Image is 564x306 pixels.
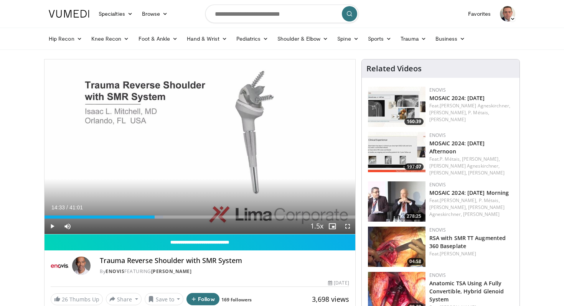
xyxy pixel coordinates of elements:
button: Enable picture-in-picture mode [325,219,340,234]
span: 41:01 [69,204,83,211]
a: Pediatrics [232,31,273,46]
a: [PERSON_NAME], [429,204,467,211]
img: 231f7356-6f30-4db6-9706-d4150743ceaf.150x105_q85_crop-smart_upscale.jpg [368,87,425,127]
span: 160:39 [404,118,424,125]
span: 3,698 views [312,294,349,304]
a: 26 Thumbs Up [51,293,103,305]
div: Feat. [429,102,513,123]
span: 26 [62,296,68,303]
img: Enovis [51,257,69,275]
h4: Trauma Reverse Shoulder with SMR System [100,257,349,265]
a: Enovis [429,87,446,93]
span: 14:33 [51,204,65,211]
a: Enovis [429,132,446,138]
button: Mute [60,219,75,234]
span: 04:58 [407,258,424,265]
a: Hip Recon [44,31,87,46]
a: Foot & Ankle [134,31,183,46]
a: Business [431,31,470,46]
a: Browse [137,6,173,21]
a: P. Métais, [468,109,489,116]
a: Enovis [429,272,446,278]
a: Enovis [429,181,446,188]
a: [PERSON_NAME] Agneskirchner, [429,204,505,217]
div: Progress Bar [45,216,355,219]
a: Anatomic TSA Using A Fully Convertible, Hybrid Glenoid System [429,280,504,303]
div: Feat. [429,197,513,218]
h4: Related Videos [366,64,422,73]
a: [PERSON_NAME] [151,268,192,275]
img: 5461eadd-f547-40e8-b3ef-9b1f03cde6d9.150x105_q85_crop-smart_upscale.jpg [368,181,425,222]
a: 04:58 [368,227,425,267]
img: VuMedi Logo [49,10,89,18]
span: / [66,204,68,211]
a: Sports [363,31,396,46]
a: Specialties [94,6,137,21]
a: MOSAIC 2024: [DATE] Afternoon [429,140,485,155]
a: Shoulder & Elbow [273,31,333,46]
a: [PERSON_NAME], [429,109,467,116]
a: Knee Recon [87,31,134,46]
a: Hand & Wrist [182,31,232,46]
button: Playback Rate [309,219,325,234]
img: Avatar [72,257,91,275]
a: 278:25 [368,181,425,222]
button: Play [45,219,60,234]
img: ebdabccb-e285-4967-9f6e-9aec9f637810.150x105_q85_crop-smart_upscale.jpg [368,227,425,267]
span: 278:25 [404,213,424,220]
a: Enovis [429,227,446,233]
img: ab2533bc-3f62-42da-b4f5-abec086ce4de.150x105_q85_crop-smart_upscale.jpg [368,132,425,172]
a: [PERSON_NAME], [429,169,467,176]
a: [PERSON_NAME] [440,250,476,257]
div: [DATE] [328,280,349,286]
div: Feat. [429,250,513,257]
button: Save to [145,293,184,305]
a: [PERSON_NAME] [468,169,505,176]
a: [PERSON_NAME] [463,211,500,217]
a: RSA with SMR TT Augmented 360 Baseplate [429,234,506,250]
a: [PERSON_NAME] [429,116,466,123]
a: Enovis [106,268,124,275]
a: P. Métais, [479,197,500,204]
input: Search topics, interventions [205,5,359,23]
div: Feat. [429,156,513,176]
a: Trauma [396,31,431,46]
a: [PERSON_NAME], [462,156,500,162]
button: Fullscreen [340,219,355,234]
a: 169 followers [221,296,252,303]
a: Favorites [463,6,495,21]
span: 197:07 [404,163,424,170]
button: Share [106,293,142,305]
a: Spine [333,31,363,46]
a: P. Métais, [440,156,461,162]
img: Avatar [500,6,515,21]
a: MOSAIC 2024: [DATE] [429,94,485,102]
video-js: Video Player [45,59,355,234]
a: 160:39 [368,87,425,127]
a: [PERSON_NAME] Agneskirchner, [440,102,510,109]
button: Follow [186,293,219,305]
a: [PERSON_NAME], [440,197,477,204]
a: [PERSON_NAME] Agneskirchner, [429,163,500,169]
a: 197:07 [368,132,425,172]
div: By FEATURING [100,268,349,275]
a: MOSAIC 2024: [DATE] Morning [429,189,509,196]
